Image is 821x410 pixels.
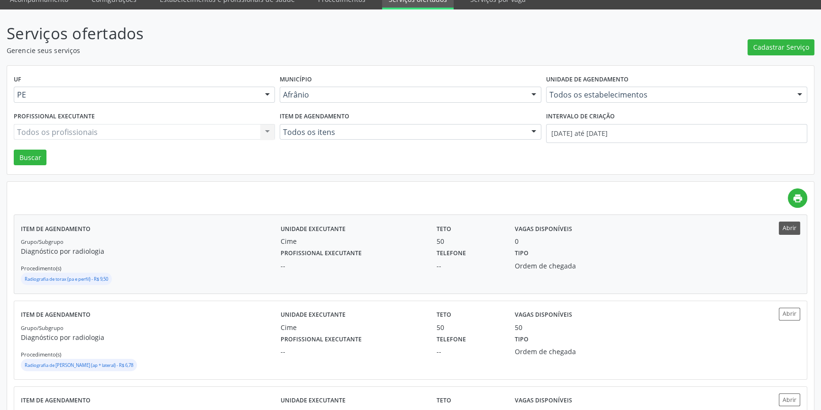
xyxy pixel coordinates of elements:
div: Cime [281,322,423,332]
span: PE [17,90,255,99]
div: 50 [514,322,522,332]
div: Ordem de chegada [514,347,618,357]
button: Abrir [779,308,800,321]
small: Procedimento(s) [21,265,61,272]
div: 0 [514,236,518,246]
small: Radiografia de [PERSON_NAME] (ap + lateral) - R$ 6,78 [25,362,133,368]
small: Procedimento(s) [21,351,61,358]
label: Vagas disponíveis [514,393,572,408]
label: Telefone [437,246,466,261]
span: Afrânio [283,90,521,99]
label: Profissional executante [281,332,362,347]
label: Teto [437,393,451,408]
div: 50 [437,322,502,332]
input: Selecione um intervalo [546,124,807,143]
div: 50 [437,236,502,246]
label: Intervalo de criação [546,109,615,124]
label: Teto [437,222,451,236]
label: Item de agendamento [21,308,91,322]
p: Diagnóstico por radiologia [21,332,281,342]
label: Tipo [514,246,528,261]
label: Unidade executante [281,308,346,322]
label: Profissional executante [281,246,362,261]
p: Diagnóstico por radiologia [21,246,281,256]
span: Todos os estabelecimentos [549,90,788,99]
label: Unidade de agendamento [546,72,629,87]
a: print [788,188,807,208]
label: Unidade executante [281,393,346,408]
label: Município [280,72,312,87]
div: -- [281,261,423,271]
p: Gerencie seus serviços [7,45,572,55]
label: Item de agendamento [280,109,349,124]
label: Telefone [437,332,466,347]
i: print [793,193,803,204]
div: Ordem de chegada [514,261,618,271]
small: Radiografia de torax (pa e perfil) - R$ 9,50 [25,276,108,282]
label: Vagas disponíveis [514,308,572,322]
div: -- [437,347,502,357]
small: Grupo/Subgrupo [21,238,64,245]
label: Unidade executante [281,222,346,236]
label: Item de agendamento [21,222,91,236]
span: Todos os itens [283,127,521,137]
label: Item de agendamento [21,393,91,408]
label: Vagas disponíveis [514,222,572,236]
small: Grupo/Subgrupo [21,324,64,331]
div: -- [437,261,502,271]
p: Serviços ofertados [7,22,572,45]
label: UF [14,72,21,87]
label: Tipo [514,332,528,347]
div: -- [281,347,423,357]
button: Abrir [779,393,800,406]
label: Teto [437,308,451,322]
button: Abrir [779,222,800,234]
div: Cime [281,236,423,246]
span: Cadastrar Serviço [753,42,809,52]
label: Profissional executante [14,109,95,124]
button: Buscar [14,150,46,166]
button: Cadastrar Serviço [748,39,814,55]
